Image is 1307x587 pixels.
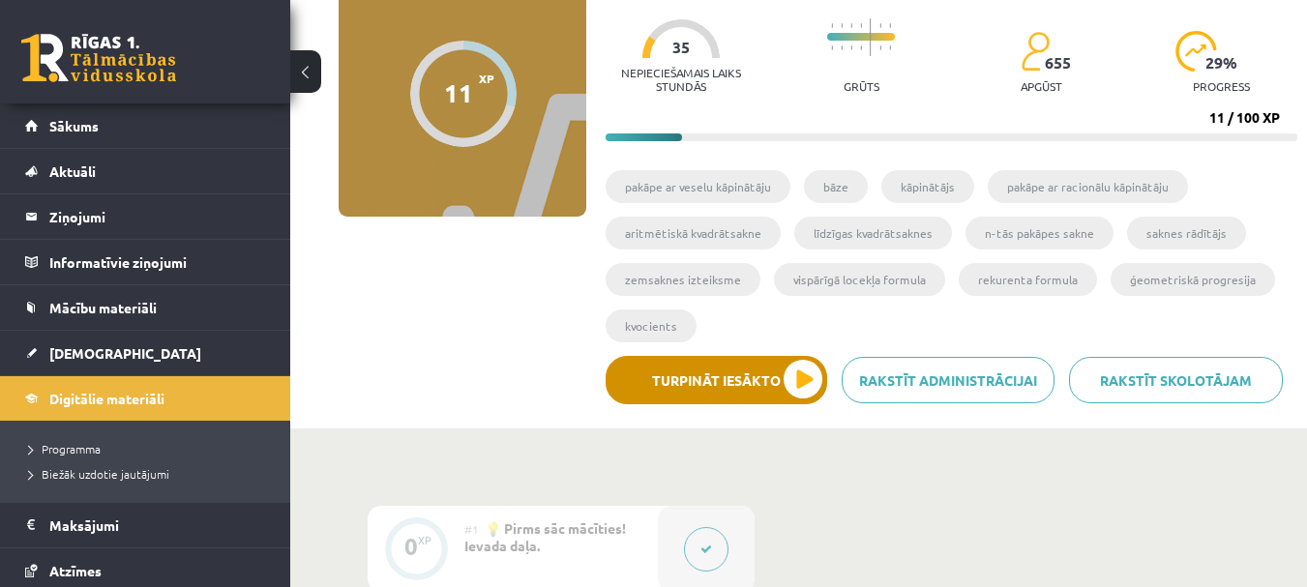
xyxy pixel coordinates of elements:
img: icon-short-line-57e1e144782c952c97e751825c79c345078a6d821885a25fce030b3d8c18986b.svg [860,45,862,50]
img: icon-short-line-57e1e144782c952c97e751825c79c345078a6d821885a25fce030b3d8c18986b.svg [831,23,833,28]
img: icon-short-line-57e1e144782c952c97e751825c79c345078a6d821885a25fce030b3d8c18986b.svg [841,45,843,50]
a: Programma [29,440,271,457]
li: ģeometriskā progresija [1111,263,1275,296]
img: icon-short-line-57e1e144782c952c97e751825c79c345078a6d821885a25fce030b3d8c18986b.svg [860,23,862,28]
img: students-c634bb4e5e11cddfef0936a35e636f08e4e9abd3cc4e673bd6f9a4125e45ecb1.svg [1021,31,1049,72]
li: zemsaknes izteiksme [606,263,760,296]
span: [DEMOGRAPHIC_DATA] [49,344,201,362]
a: Aktuāli [25,149,266,193]
span: Aktuāli [49,162,96,180]
img: icon-short-line-57e1e144782c952c97e751825c79c345078a6d821885a25fce030b3d8c18986b.svg [841,23,843,28]
img: icon-short-line-57e1e144782c952c97e751825c79c345078a6d821885a25fce030b3d8c18986b.svg [889,23,891,28]
a: Mācību materiāli [25,285,266,330]
span: #1 [464,521,479,537]
p: apgūst [1021,79,1062,93]
legend: Informatīvie ziņojumi [49,240,266,284]
p: Grūts [844,79,879,93]
span: Programma [29,441,101,456]
img: icon-short-line-57e1e144782c952c97e751825c79c345078a6d821885a25fce030b3d8c18986b.svg [831,45,833,50]
li: saknes rādītājs [1127,217,1246,249]
span: 29 % [1205,54,1238,72]
li: kāpinātājs [881,170,974,203]
div: XP [418,535,431,545]
img: icon-progress-161ccf0a02000e728c5f80fcf4c31c7af3da0e1684b2b1d7c360e028c24a22f1.svg [1175,31,1217,72]
a: [DEMOGRAPHIC_DATA] [25,331,266,375]
img: icon-short-line-57e1e144782c952c97e751825c79c345078a6d821885a25fce030b3d8c18986b.svg [850,23,852,28]
div: 0 [404,538,418,555]
li: vispārīgā locekļa formula [774,263,945,296]
p: progress [1193,79,1250,93]
li: bāze [804,170,868,203]
li: līdzīgas kvadrātsaknes [794,217,952,249]
span: Biežāk uzdotie jautājumi [29,466,169,482]
p: Nepieciešamais laiks stundās [606,66,757,93]
img: icon-short-line-57e1e144782c952c97e751825c79c345078a6d821885a25fce030b3d8c18986b.svg [879,23,881,28]
a: Sākums [25,103,266,148]
a: Ziņojumi [25,194,266,239]
img: icon-long-line-d9ea69661e0d244f92f715978eff75569469978d946b2353a9bb055b3ed8787d.svg [870,18,872,56]
a: Maksājumi [25,503,266,547]
li: aritmētiskā kvadrātsakne [606,217,781,249]
legend: Maksājumi [49,503,266,547]
li: rekurenta formula [959,263,1097,296]
span: Sākums [49,117,99,134]
img: icon-short-line-57e1e144782c952c97e751825c79c345078a6d821885a25fce030b3d8c18986b.svg [879,45,881,50]
li: pakāpe ar racionālu kāpinātāju [988,170,1188,203]
li: pakāpe ar veselu kāpinātāju [606,170,790,203]
button: Turpināt iesākto [606,356,827,404]
a: Informatīvie ziņojumi [25,240,266,284]
span: 35 [672,39,690,56]
img: icon-short-line-57e1e144782c952c97e751825c79c345078a6d821885a25fce030b3d8c18986b.svg [850,45,852,50]
a: Digitālie materiāli [25,376,266,421]
span: 655 [1045,54,1071,72]
a: Rakstīt skolotājam [1069,357,1283,403]
span: XP [479,72,494,85]
span: Mācību materiāli [49,299,157,316]
span: 💡 Pirms sāc mācīties! Ievada daļa. [464,519,626,554]
li: n-tās pakāpes sakne [965,217,1114,249]
span: Digitālie materiāli [49,390,164,407]
li: kvocients [606,309,697,342]
a: Rakstīt administrācijai [842,357,1055,403]
div: 11 [444,78,473,107]
a: Rīgas 1. Tālmācības vidusskola [21,34,176,82]
legend: Ziņojumi [49,194,266,239]
span: Atzīmes [49,562,102,579]
img: icon-short-line-57e1e144782c952c97e751825c79c345078a6d821885a25fce030b3d8c18986b.svg [889,45,891,50]
a: Biežāk uzdotie jautājumi [29,465,271,483]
